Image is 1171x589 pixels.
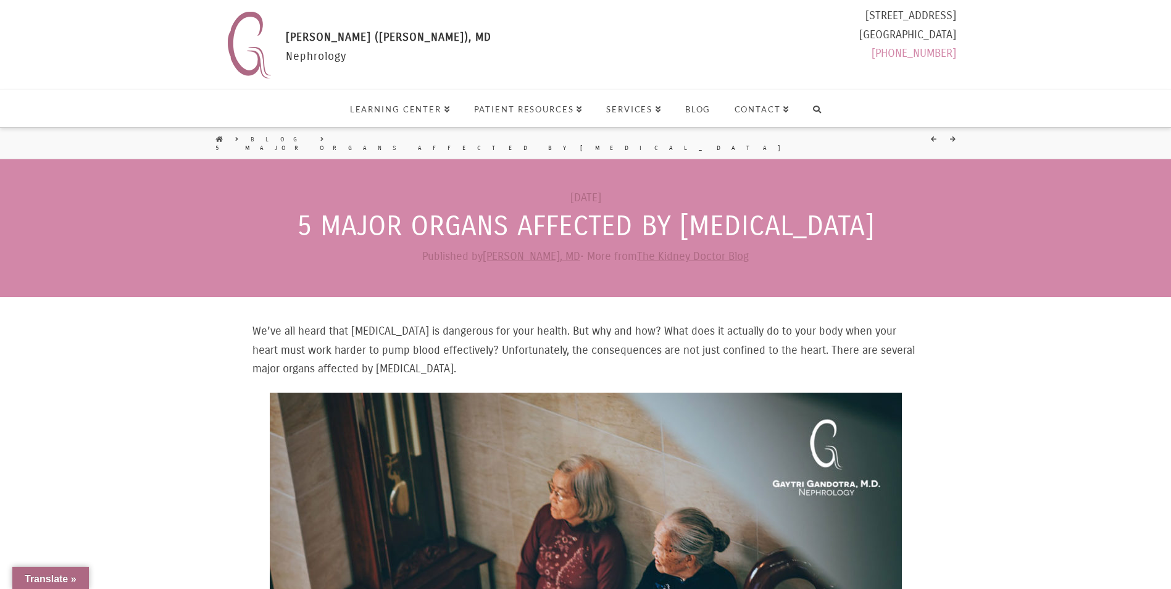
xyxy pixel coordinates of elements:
[606,106,662,114] span: Services
[25,574,77,584] span: Translate »
[286,28,491,83] div: Nephrology
[222,6,277,83] img: Nephrology
[251,135,308,144] a: Blog
[338,90,462,127] a: Learning Center
[594,90,673,127] a: Services
[252,322,919,378] p: We’ve all heard that [MEDICAL_DATA] is dangerous for your health. But why and how? What does it a...
[483,249,580,263] a: [PERSON_NAME], MD
[462,90,594,127] a: Patient Resources
[673,90,722,127] a: Blog
[872,46,956,60] a: [PHONE_NUMBER]
[735,106,790,114] span: Contact
[350,106,451,114] span: Learning Center
[685,106,711,114] span: Blog
[637,249,749,263] a: The Kidney Doctor Blog
[474,106,583,114] span: Patient Resources
[286,30,491,44] span: [PERSON_NAME] ([PERSON_NAME]), MD
[215,144,798,152] a: 5 Major Organs Affected by [MEDICAL_DATA]
[722,90,801,127] a: Contact
[859,6,956,68] div: [STREET_ADDRESS] [GEOGRAPHIC_DATA]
